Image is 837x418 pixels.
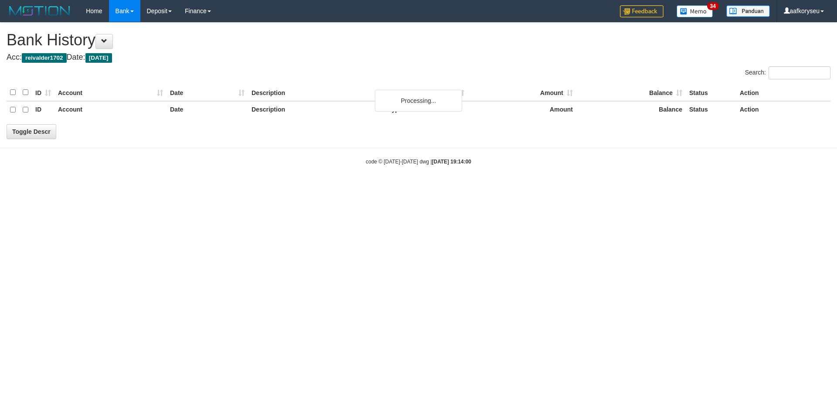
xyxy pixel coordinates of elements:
span: 34 [707,2,719,10]
span: reivalder1702 [22,53,67,63]
th: Balance [576,84,686,101]
h1: Bank History [7,31,830,49]
th: Balance [576,101,686,118]
th: Action [736,101,830,118]
th: Description [248,101,385,118]
th: Date [167,84,248,101]
img: Feedback.jpg [620,5,663,17]
strong: [DATE] 19:14:00 [432,159,471,165]
th: ID [32,101,54,118]
a: Toggle Descr [7,124,56,139]
th: Type [385,84,468,101]
div: Processing... [375,90,462,112]
th: Account [54,101,167,118]
th: Account [54,84,167,101]
span: [DATE] [85,53,112,63]
img: MOTION_logo.png [7,4,73,17]
img: panduan.png [726,5,770,17]
label: Search: [745,66,830,79]
img: Button%20Memo.svg [677,5,713,17]
th: ID [32,84,54,101]
small: code © [DATE]-[DATE] dwg | [366,159,471,165]
th: Action [736,84,830,101]
th: Amount [468,84,576,101]
th: Amount [468,101,576,118]
th: Status [686,101,736,118]
input: Search: [769,66,830,79]
h4: Acc: Date: [7,53,830,62]
th: Date [167,101,248,118]
th: Status [686,84,736,101]
th: Description [248,84,385,101]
